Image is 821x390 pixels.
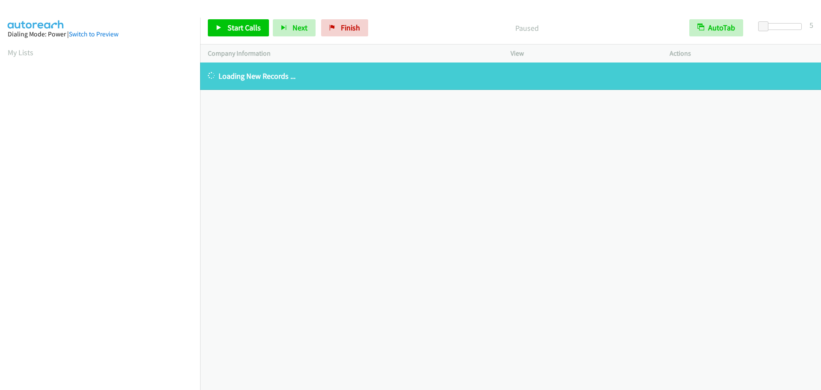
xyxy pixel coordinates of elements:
p: Loading New Records ... [208,70,813,82]
span: Next [292,23,307,33]
div: Dialing Mode: Power | [8,29,192,39]
button: Next [273,19,316,36]
span: Start Calls [227,23,261,33]
button: AutoTab [689,19,743,36]
p: View [511,48,654,59]
div: 5 [809,19,813,31]
a: Start Calls [208,19,269,36]
a: Switch to Preview [69,30,118,38]
a: Finish [321,19,368,36]
div: Delay between calls (in seconds) [762,23,802,30]
span: Finish [341,23,360,33]
p: Paused [380,22,674,34]
p: Company Information [208,48,495,59]
p: Actions [670,48,813,59]
a: My Lists [8,48,33,57]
